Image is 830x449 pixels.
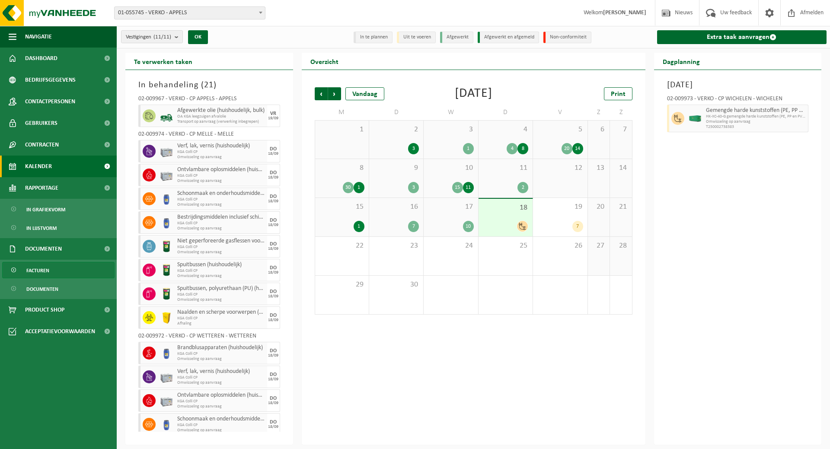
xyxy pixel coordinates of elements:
img: LP-SB-00060-HPE-22 [160,311,173,324]
span: 2 [373,125,419,134]
img: PB-OT-0120-HPE-00-02 [160,347,173,360]
span: 18 [483,203,528,213]
img: HK-XC-40-GN-00 [689,115,702,122]
div: 14 [572,143,583,154]
span: KGA Colli CP [177,197,265,202]
span: KGA Colli CP [177,150,265,155]
span: 23 [373,241,419,251]
span: 1 [319,125,364,134]
img: PB-OT-0120-HPE-00-02 [160,418,173,431]
td: D [479,105,533,120]
span: 30 [373,280,419,290]
div: 02-009972 - VERKO - CP WETTEREN - WETTEREN [138,333,280,342]
li: Afgewerkt [440,32,473,43]
span: 01-055745 - VERKO - APPELS [114,6,265,19]
span: 25 [483,241,528,251]
span: Transport op aanvraag (verwerking inbegrepen) [177,119,265,124]
div: [DATE] [455,87,492,100]
div: 1 [354,221,364,232]
div: DO [270,420,277,425]
span: 7 [614,125,627,134]
span: HK-XC-40-G gemengde harde kunststoffen (PE, PP en PVC), recy [706,114,806,119]
img: PB-OT-0200-MET-00-03 [160,240,173,253]
td: Z [610,105,632,120]
img: PB-OT-0120-HPE-00-02 [160,216,173,229]
span: Bestrijdingsmiddelen inclusief schimmelwerende beschermingsmiddelen (huishoudelijk) [177,214,265,221]
span: 6 [592,125,605,134]
span: Spuitbussen (huishoudelijk) [177,261,265,268]
span: 01-055745 - VERKO - APPELS [115,7,265,19]
span: Omwisseling op aanvraag [177,380,265,385]
span: KGA Colli CP [177,375,265,380]
span: Volgende [328,87,341,100]
div: 02-009973 - VERKO - CP WICHELEN - WICHELEN [667,96,809,105]
span: Dashboard [25,48,57,69]
div: 18/09 [268,199,278,204]
span: 19 [537,202,583,212]
span: KGA Colli CP [177,423,265,428]
div: 7 [408,221,419,232]
span: KGA Colli CP [177,399,265,404]
span: Acceptatievoorwaarden [25,321,95,342]
div: DO [270,265,277,271]
span: 16 [373,202,419,212]
span: Documenten [26,281,58,297]
div: 18/09 [268,152,278,156]
span: Omwisseling op aanvraag [177,250,265,255]
span: Gebruikers [25,112,57,134]
div: 3 [408,143,419,154]
span: 5 [537,125,583,134]
div: 11 [463,182,474,193]
td: V [533,105,587,120]
div: DO [270,170,277,175]
span: Vorige [315,87,328,100]
div: 3 [408,182,419,193]
span: Rapportage [25,177,58,199]
span: Ontvlambare oplosmiddelen (huishoudelijk) [177,392,265,399]
span: Omwisseling op aanvraag [177,428,265,433]
div: DO [270,194,277,199]
div: DO [270,396,277,401]
span: 11 [483,163,528,173]
img: PB-OT-0200-MET-00-03 [160,287,173,300]
span: 21 [204,81,214,89]
div: VR [270,111,276,116]
div: Vandaag [345,87,384,100]
h2: Dagplanning [654,53,709,70]
a: In lijstvorm [2,220,115,236]
span: KGA Colli CP [177,268,265,274]
span: 22 [319,241,364,251]
img: PB-LB-0680-HPE-GY-11 [160,394,173,407]
span: 8 [319,163,364,173]
td: Z [588,105,610,120]
img: PB-LB-0680-HPE-GY-11 [160,169,173,182]
td: W [424,105,478,120]
h2: Overzicht [302,53,347,70]
span: Product Shop [25,299,64,321]
div: 18/09 [268,377,278,382]
span: Naalden en scherpe voorwerpen (huishoudelijk) [177,309,265,316]
strong: [PERSON_NAME] [603,10,646,16]
span: 9 [373,163,419,173]
span: 10 [428,163,473,173]
li: In te plannen [354,32,393,43]
span: 29 [319,280,364,290]
img: PB-OT-0120-HPE-00-02 [160,192,173,205]
div: 1 [354,182,364,193]
span: 21 [614,202,627,212]
a: Print [604,87,632,100]
span: 15 [319,202,364,212]
span: 4 [483,125,528,134]
div: 02-009967 - VERKO - CP APPELS - APPELS [138,96,280,105]
span: Bedrijfsgegevens [25,69,76,91]
span: Spuitbussen, polyurethaan (PU) (huishoudelijk) [177,285,265,292]
span: 28 [614,241,627,251]
div: 19/09 [268,116,278,121]
span: KGA Colli CP [177,292,265,297]
div: 10 [463,221,474,232]
span: 14 [614,163,627,173]
img: PB-LB-0680-HPE-GY-11 [160,370,173,383]
span: 26 [537,241,583,251]
div: 02-009974 - VERKO - CP MELLE - MELLE [138,131,280,140]
span: Omwisseling op aanvraag [177,202,265,207]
